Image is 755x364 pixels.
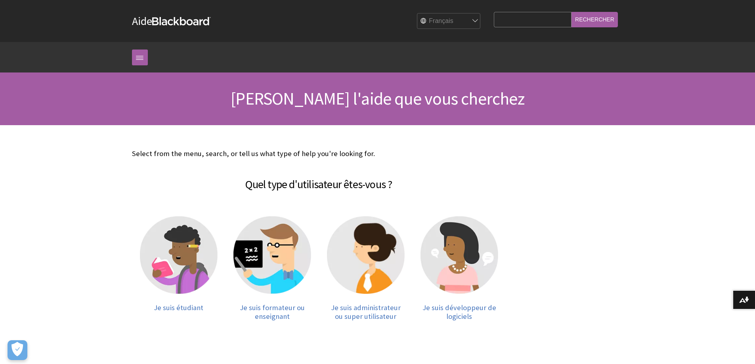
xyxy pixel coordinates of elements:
a: développeur Je suis développeur de logiciels [421,216,498,321]
a: Administrateur Je suis administrateur ou super utilisateur [327,216,405,321]
img: Étudiant [140,216,218,294]
img: Professeur [233,216,311,294]
a: Étudiant Je suis étudiant [140,216,218,321]
select: Site Language Selector [417,13,481,29]
p: Select from the menu, search, or tell us what type of help you're looking for. [132,149,506,159]
img: développeur [421,216,498,294]
span: Je suis formateur ou enseignant [240,303,305,321]
h2: Quel type d'utilisateur êtes-vous ? [132,166,506,192]
button: Ouvrir le centre de préférences [8,340,27,360]
span: [PERSON_NAME] l'aide que vous cherchez [231,88,524,109]
span: Je suis développeur de logiciels [422,303,496,321]
a: AideBlackboard [132,14,211,28]
img: Administrateur [327,216,405,294]
input: Rechercher [572,12,618,27]
a: Professeur Je suis formateur ou enseignant [233,216,311,321]
span: Je suis administrateur ou super utilisateur [331,303,401,321]
strong: Blackboard [152,17,211,25]
span: Je suis étudiant [154,303,203,312]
